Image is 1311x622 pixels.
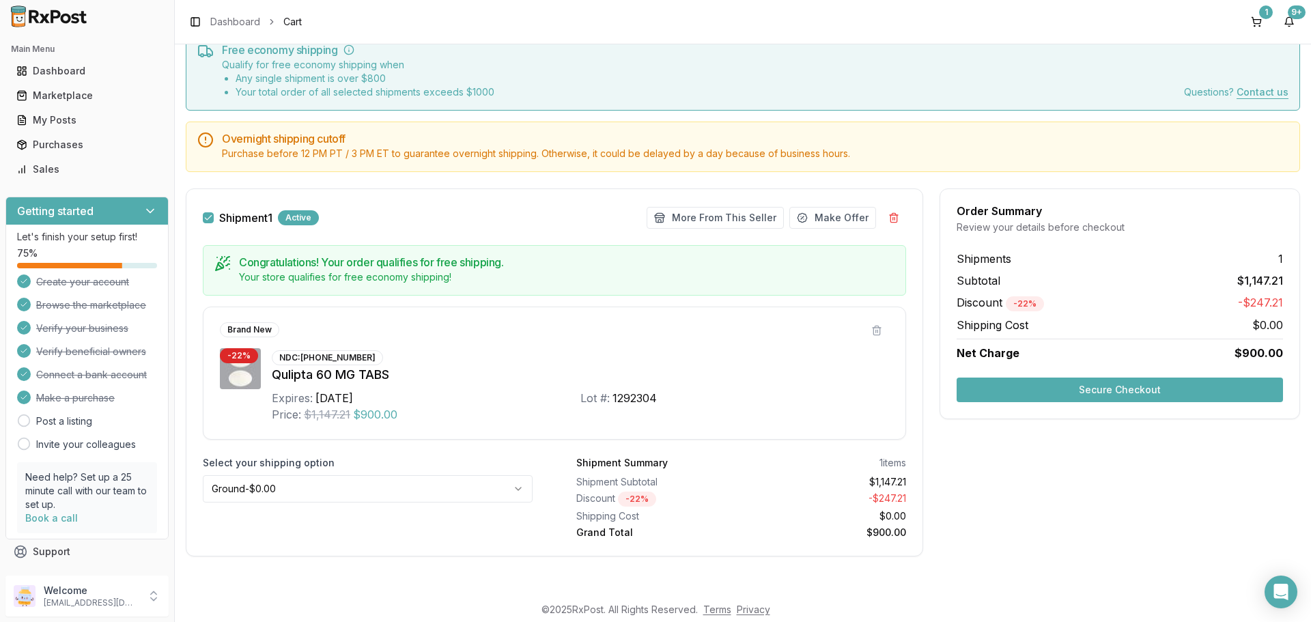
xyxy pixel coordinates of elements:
[11,108,163,132] a: My Posts
[1265,576,1297,608] div: Open Intercom Messenger
[5,539,169,564] button: Support
[36,345,146,358] span: Verify beneficial owners
[747,492,907,507] div: - $247.21
[25,470,149,511] p: Need help? Set up a 25 minute call with our team to set up.
[239,270,894,284] div: Your store qualifies for free economy shipping!
[272,350,383,365] div: NDC: [PHONE_NUMBER]
[16,113,158,127] div: My Posts
[576,475,736,489] div: Shipment Subtotal
[957,317,1028,333] span: Shipping Cost
[747,526,907,539] div: $900.00
[747,509,907,523] div: $0.00
[222,58,494,99] div: Qualify for free economy shipping when
[222,147,1288,160] div: Purchase before 12 PM PT / 3 PM ET to guarantee overnight shipping. Otherwise, it could be delaye...
[272,365,889,384] div: Qulipta 60 MG TABS
[304,406,350,423] span: $1,147.21
[957,296,1044,309] span: Discount
[25,512,78,524] a: Book a call
[11,83,163,108] a: Marketplace
[272,406,301,423] div: Price:
[222,133,1288,144] h5: Overnight shipping cutoff
[36,391,115,405] span: Make a purchase
[315,390,353,406] div: [DATE]
[5,564,169,589] button: Feedback
[272,390,313,406] div: Expires:
[957,272,1000,289] span: Subtotal
[5,134,169,156] button: Purchases
[1278,11,1300,33] button: 9+
[612,390,657,406] div: 1292304
[11,157,163,182] a: Sales
[36,298,146,312] span: Browse the marketplace
[957,346,1019,360] span: Net Charge
[1184,85,1288,99] div: Questions?
[11,44,163,55] h2: Main Menu
[879,456,906,470] div: 1 items
[737,604,770,615] a: Privacy
[283,15,302,29] span: Cart
[353,406,397,423] span: $900.00
[576,509,736,523] div: Shipping Cost
[703,604,731,615] a: Terms
[36,275,129,289] span: Create your account
[17,230,157,244] p: Let's finish your setup first!
[36,368,147,382] span: Connect a bank account
[36,414,92,428] a: Post a listing
[5,109,169,131] button: My Posts
[239,257,894,268] h5: Congratulations! Your order qualifies for free shipping.
[44,584,139,597] p: Welcome
[16,89,158,102] div: Marketplace
[957,251,1011,267] span: Shipments
[1259,5,1273,19] div: 1
[11,132,163,157] a: Purchases
[1288,5,1306,19] div: 9+
[220,322,279,337] div: Brand New
[5,85,169,107] button: Marketplace
[210,15,302,29] nav: breadcrumb
[576,526,736,539] div: Grand Total
[1237,272,1283,289] span: $1,147.21
[17,246,38,260] span: 75 %
[11,59,163,83] a: Dashboard
[220,348,261,389] img: Qulipta 60 MG TABS
[957,206,1283,216] div: Order Summary
[1252,317,1283,333] span: $0.00
[44,597,139,608] p: [EMAIL_ADDRESS][DOMAIN_NAME]
[1278,251,1283,267] span: 1
[747,475,907,489] div: $1,147.21
[220,348,258,363] div: - 22 %
[36,438,136,451] a: Invite your colleagues
[33,569,79,583] span: Feedback
[5,5,93,27] img: RxPost Logo
[16,64,158,78] div: Dashboard
[576,456,668,470] div: Shipment Summary
[1006,296,1044,311] div: - 22 %
[16,162,158,176] div: Sales
[1245,11,1267,33] button: 1
[219,212,272,223] span: Shipment 1
[278,210,319,225] div: Active
[1238,294,1283,311] span: -$247.21
[580,390,610,406] div: Lot #:
[236,85,494,99] li: Your total order of all selected shipments exceeds $ 1000
[14,585,36,607] img: User avatar
[210,15,260,29] a: Dashboard
[789,207,876,229] button: Make Offer
[17,203,94,219] h3: Getting started
[957,378,1283,402] button: Secure Checkout
[647,207,784,229] button: More From This Seller
[5,60,169,82] button: Dashboard
[576,492,736,507] div: Discount
[203,456,533,470] label: Select your shipping option
[1235,345,1283,361] span: $900.00
[236,72,494,85] li: Any single shipment is over $ 800
[957,221,1283,234] div: Review your details before checkout
[618,492,656,507] div: - 22 %
[222,44,1288,55] h5: Free economy shipping
[5,158,169,180] button: Sales
[16,138,158,152] div: Purchases
[36,322,128,335] span: Verify your business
